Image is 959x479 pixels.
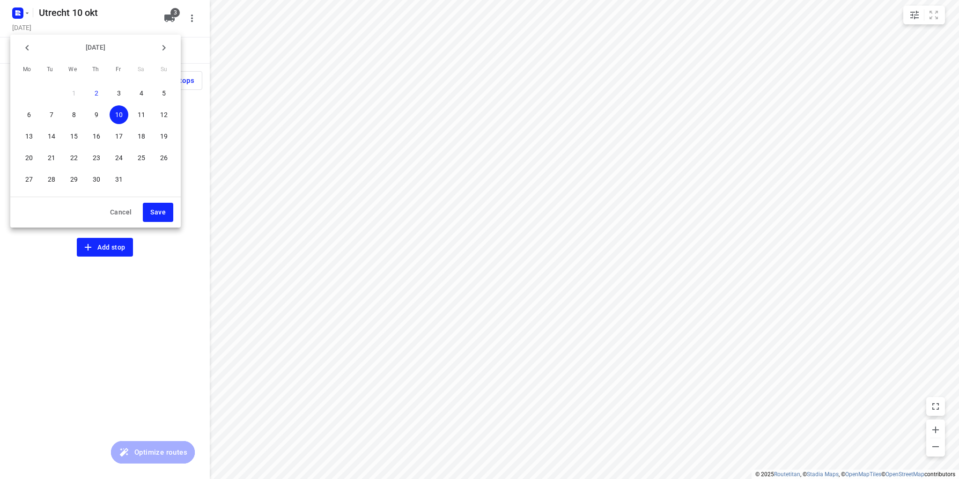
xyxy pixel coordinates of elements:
[155,84,173,103] button: 5
[155,105,173,124] button: 12
[110,105,128,124] button: 10
[138,110,145,119] p: 11
[162,88,166,98] p: 5
[42,105,61,124] button: 7
[64,65,81,74] span: We
[87,84,106,103] button: 2
[110,206,132,218] span: Cancel
[25,175,33,184] p: 27
[25,153,33,162] p: 20
[65,105,83,124] button: 8
[20,105,38,124] button: 6
[155,65,172,74] span: Su
[117,88,121,98] p: 3
[160,132,168,141] p: 19
[65,148,83,167] button: 22
[87,148,106,167] button: 23
[155,127,173,146] button: 19
[103,203,139,222] button: Cancel
[143,203,173,222] button: Save
[115,110,123,119] p: 10
[115,153,123,162] p: 24
[87,170,106,189] button: 30
[155,148,173,167] button: 26
[160,110,168,119] p: 12
[110,170,128,189] button: 31
[50,110,53,119] p: 7
[115,132,123,141] p: 17
[48,175,55,184] p: 28
[110,148,128,167] button: 24
[110,127,128,146] button: 17
[42,127,61,146] button: 14
[87,65,104,74] span: Th
[132,84,151,103] button: 4
[19,65,36,74] span: Mo
[132,148,151,167] button: 25
[65,127,83,146] button: 15
[20,148,38,167] button: 20
[132,127,151,146] button: 18
[37,43,155,52] p: [DATE]
[138,132,145,141] p: 18
[48,153,55,162] p: 21
[87,105,106,124] button: 9
[133,65,149,74] span: Sa
[150,206,166,218] span: Save
[95,110,98,119] p: 9
[72,110,76,119] p: 8
[160,153,168,162] p: 26
[25,132,33,141] p: 13
[87,127,106,146] button: 16
[132,105,151,124] button: 11
[115,175,123,184] p: 31
[110,84,128,103] button: 3
[70,132,78,141] p: 15
[93,175,100,184] p: 30
[42,148,61,167] button: 21
[20,170,38,189] button: 27
[70,153,78,162] p: 22
[65,84,83,103] button: 1
[65,170,83,189] button: 29
[70,175,78,184] p: 29
[93,132,100,141] p: 16
[72,88,76,98] p: 1
[110,65,127,74] span: Fr
[42,170,61,189] button: 28
[20,127,38,146] button: 13
[42,65,59,74] span: Tu
[48,132,55,141] p: 14
[27,110,31,119] p: 6
[140,88,143,98] p: 4
[93,153,100,162] p: 23
[95,88,98,98] p: 2
[138,153,145,162] p: 25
